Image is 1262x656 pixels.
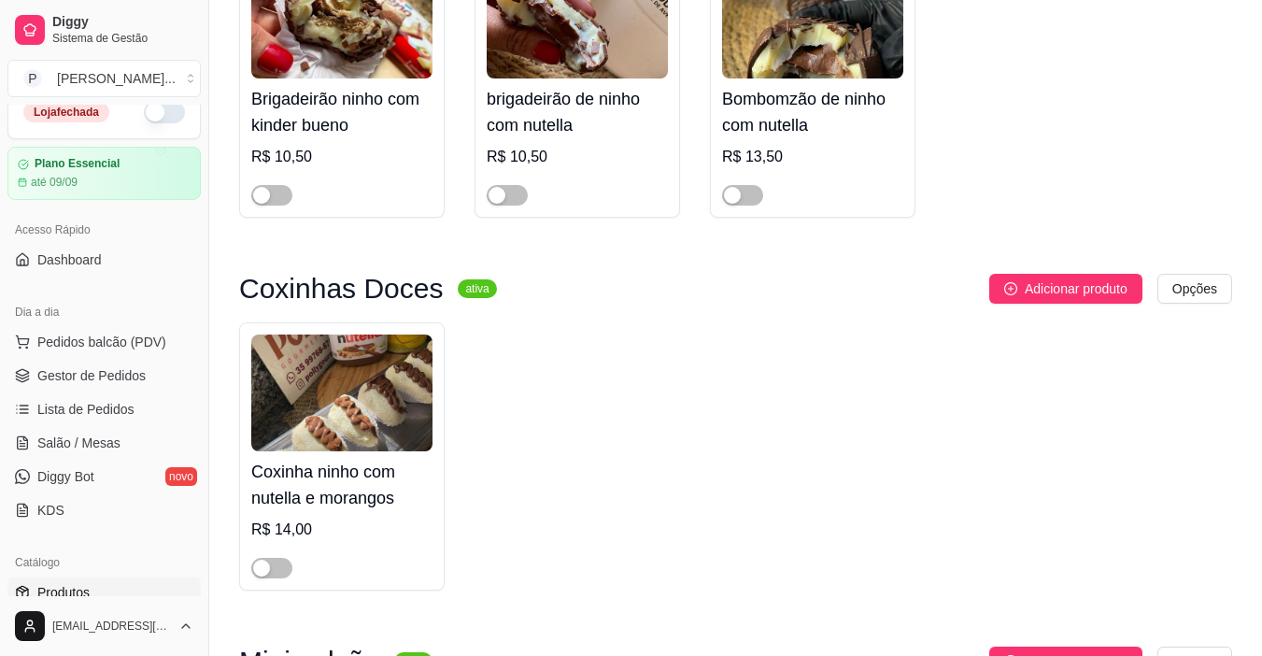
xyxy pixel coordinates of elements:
[57,69,176,88] div: [PERSON_NAME] ...
[52,619,171,634] span: [EMAIL_ADDRESS][DOMAIN_NAME]
[37,501,64,520] span: KDS
[52,14,193,31] span: Diggy
[458,279,496,298] sup: ativa
[31,175,78,190] article: até 09/09
[1157,274,1232,304] button: Opções
[7,428,201,458] a: Salão / Mesas
[487,146,668,168] div: R$ 10,50
[7,245,201,275] a: Dashboard
[7,604,201,649] button: [EMAIL_ADDRESS][DOMAIN_NAME]
[37,467,94,486] span: Diggy Bot
[37,250,102,269] span: Dashboard
[7,215,201,245] div: Acesso Rápido
[251,459,432,511] h4: Coxinha ninho com nutella e morangos
[1004,282,1017,295] span: plus-circle
[7,297,201,327] div: Dia a dia
[7,462,201,492] a: Diggy Botnovo
[7,361,201,391] a: Gestor de Pedidos
[7,327,201,357] button: Pedidos balcão (PDV)
[239,278,443,300] h3: Coxinhas Doces
[37,434,121,452] span: Salão / Mesas
[251,86,432,138] h4: Brigadeirão ninho com kinder bueno
[251,335,432,451] img: product-image
[1172,278,1217,299] span: Opções
[7,7,201,52] a: DiggySistema de Gestão
[487,86,668,138] h4: brigadeirão de ninho com nutella
[144,101,185,123] button: Alterar Status
[1025,278,1127,299] span: Adicionar produto
[35,157,120,171] article: Plano Essencial
[23,102,109,122] div: Loja fechada
[7,60,201,97] button: Select a team
[251,519,432,541] div: R$ 14,00
[7,548,201,578] div: Catálogo
[7,578,201,607] a: Produtos
[7,147,201,200] a: Plano Essencialaté 09/09
[722,86,903,138] h4: Bombomzão de ninho com nutella
[37,400,135,419] span: Lista de Pedidos
[7,394,201,424] a: Lista de Pedidos
[7,495,201,525] a: KDS
[989,274,1142,304] button: Adicionar produto
[251,146,432,168] div: R$ 10,50
[37,366,146,385] span: Gestor de Pedidos
[52,31,193,46] span: Sistema de Gestão
[37,333,166,351] span: Pedidos balcão (PDV)
[722,146,903,168] div: R$ 13,50
[23,69,42,88] span: P
[37,583,90,602] span: Produtos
